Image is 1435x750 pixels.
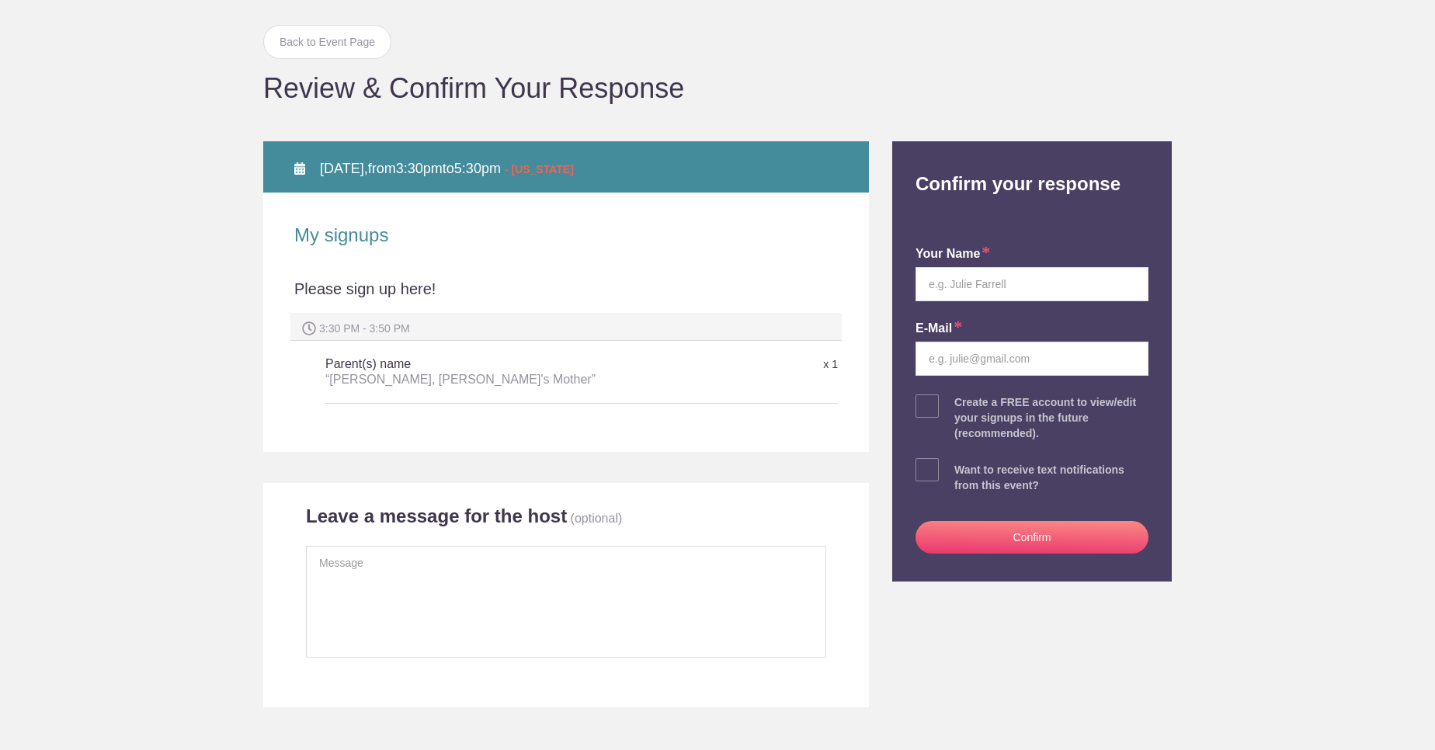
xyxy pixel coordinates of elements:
[263,25,391,59] a: Back to Event Page
[954,462,1148,493] div: Want to receive text notifications from this event?
[571,512,623,525] p: (optional)
[916,267,1148,301] input: e.g. Julie Farrell
[454,161,501,176] span: 5:30pm
[294,162,305,175] img: Calendar alt
[916,521,1148,554] button: Confirm
[325,349,667,395] h5: Parent(s) name
[667,351,838,378] div: x 1
[290,313,842,341] div: 3:30 PM - 3:50 PM
[396,161,443,176] span: 3:30pm
[916,320,962,338] label: E-mail
[320,161,574,176] span: from to
[263,75,1172,102] h1: Review & Confirm Your Response
[306,505,567,528] h2: Leave a message for the host
[904,141,1160,196] h2: Confirm your response
[320,161,368,176] span: [DATE],
[916,245,990,263] label: your name
[505,163,574,175] span: - [US_STATE]
[916,342,1148,376] input: e.g. julie@gmail.com
[325,372,667,387] div: “[PERSON_NAME], [PERSON_NAME]'s Mother”
[294,224,838,247] h2: My signups
[302,321,316,335] img: Spot time
[954,394,1148,441] div: Create a FREE account to view/edit your signups in the future (recommended).
[294,278,838,314] div: Please sign up here!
